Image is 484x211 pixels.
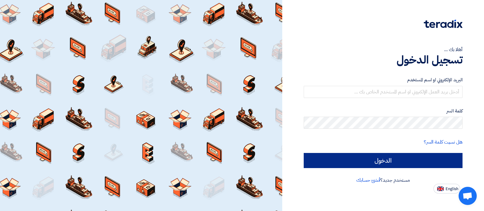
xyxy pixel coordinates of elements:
input: أدخل بريد العمل الإلكتروني او اسم المستخدم الخاص بك ... [304,86,463,98]
label: كلمة السر [304,108,463,115]
a: أنشئ حسابك [356,177,380,184]
img: Teradix logo [424,20,463,28]
input: الدخول [304,153,463,168]
h1: تسجيل الدخول [304,53,463,67]
label: البريد الإلكتروني او اسم المستخدم [304,76,463,83]
button: English [433,184,460,193]
div: أهلا بك ... [304,46,463,53]
a: هل نسيت كلمة السر؟ [424,138,463,146]
span: English [446,187,458,191]
img: en-US.png [437,187,444,191]
a: دردشة مفتوحة [459,187,477,205]
div: مستخدم جديد؟ [304,177,463,184]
